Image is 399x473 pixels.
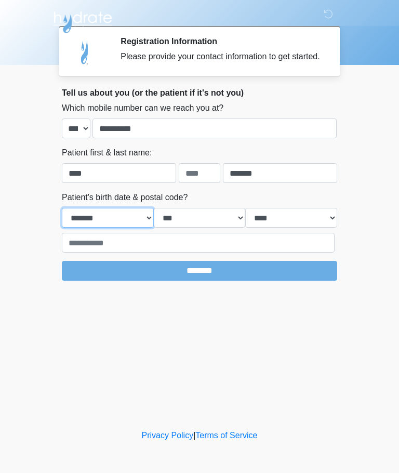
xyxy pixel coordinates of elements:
[62,147,152,159] label: Patient first & last name:
[142,431,194,440] a: Privacy Policy
[51,8,114,34] img: Hydrate IV Bar - Scottsdale Logo
[62,102,223,114] label: Which mobile number can we reach you at?
[62,191,188,204] label: Patient's birth date & postal code?
[195,431,257,440] a: Terms of Service
[193,431,195,440] a: |
[121,50,322,63] div: Please provide your contact information to get started.
[70,36,101,68] img: Agent Avatar
[62,88,337,98] h2: Tell us about you (or the patient if it's not you)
